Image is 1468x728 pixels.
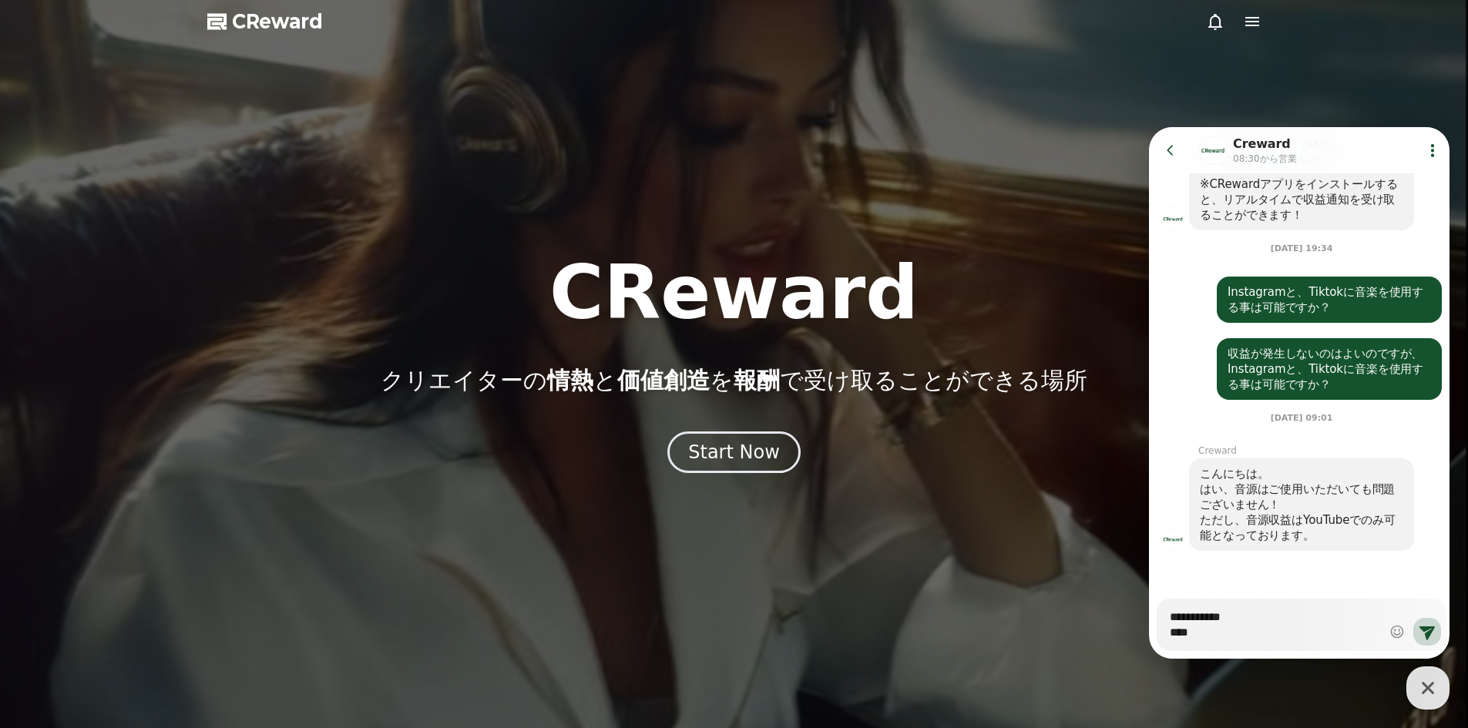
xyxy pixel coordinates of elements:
a: CReward [207,9,323,34]
span: CReward [232,9,323,34]
span: 報酬 [734,367,780,394]
a: Start Now [667,447,801,461]
span: 価値創造 [617,367,710,394]
h1: CReward [549,256,919,330]
p: クリエイターの と を で受け取ることができる場所 [381,367,1087,394]
iframe: Channel chat [1149,127,1450,659]
span: 情熱 [547,367,593,394]
button: Start Now [667,431,801,473]
div: Start Now [688,440,780,465]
